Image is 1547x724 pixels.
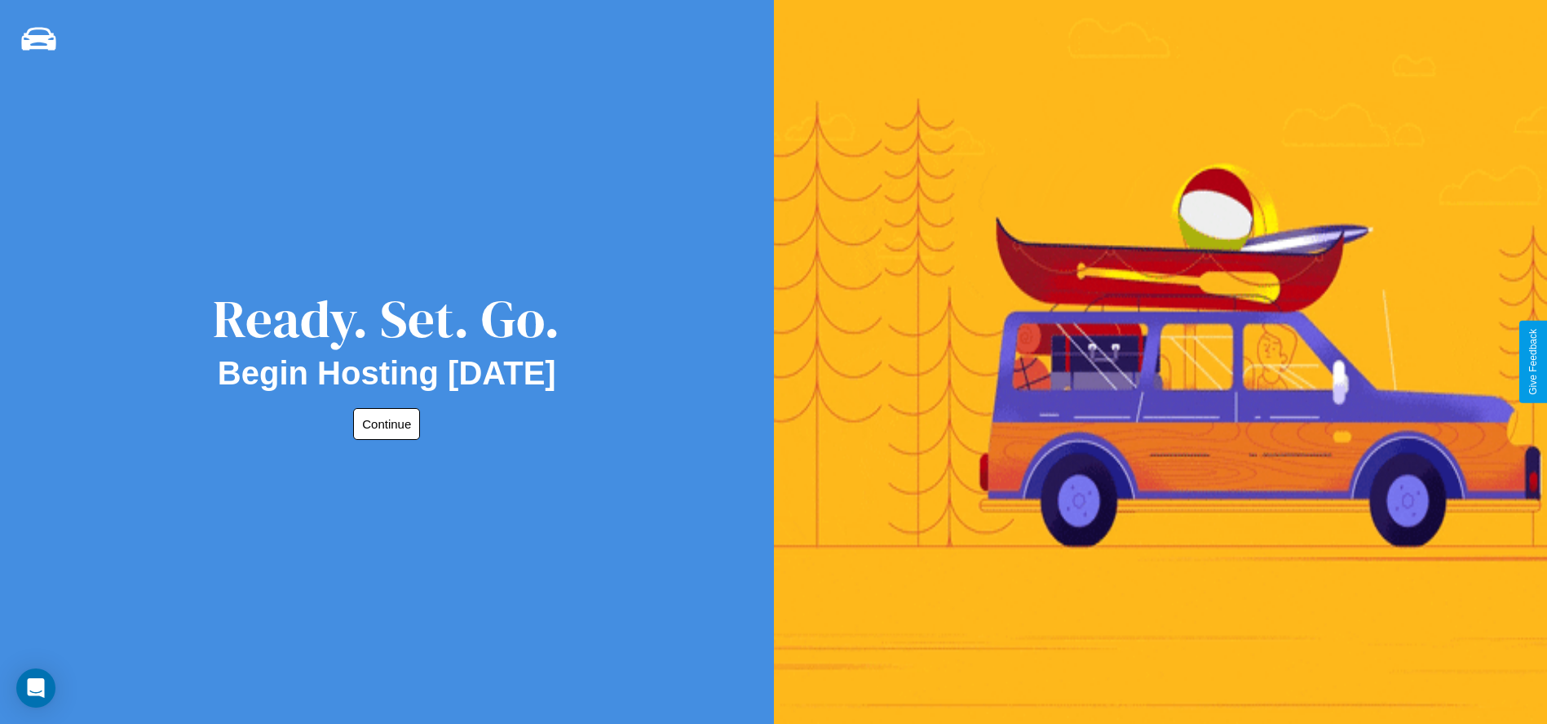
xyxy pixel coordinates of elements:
h2: Begin Hosting [DATE] [218,355,556,392]
div: Give Feedback [1527,329,1539,395]
button: Continue [353,408,420,440]
div: Ready. Set. Go. [213,282,560,355]
div: Open Intercom Messenger [16,668,55,708]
